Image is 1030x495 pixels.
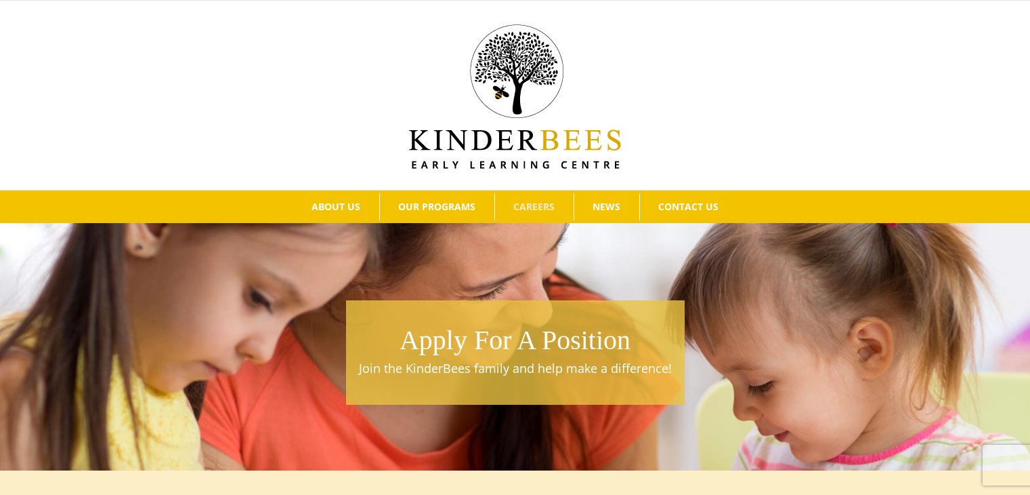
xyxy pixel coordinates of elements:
[495,193,574,220] a: CAREERS
[593,202,620,212] span: NEWS
[293,193,379,220] a: ABOUT US
[20,191,1010,223] nav: Main Menu
[513,202,555,212] span: CAREERS
[640,193,737,220] a: CONTACT US
[574,193,639,220] a: NEWS
[398,202,475,212] span: OUR PROGRAMS
[658,202,718,212] span: CONTACT US
[312,202,360,212] span: ABOUT US
[409,24,621,169] img: Kinder Bees Logo
[353,321,678,359] h1: Apply For A Position
[353,359,678,378] p: Join the KinderBees family and help make a difference!
[380,193,494,220] a: OUR PROGRAMS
